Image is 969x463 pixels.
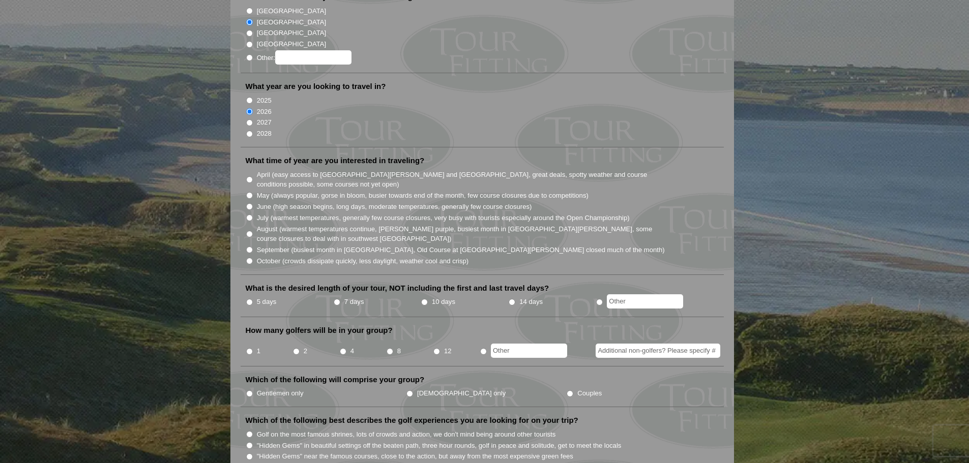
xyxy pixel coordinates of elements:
label: What year are you looking to travel in? [246,81,386,91]
label: "Hidden Gems" near the famous courses, close to the action, but away from the most expensive gree... [257,451,573,461]
label: Golf on the most famous shrines, lots of crowds and action, we don't mind being around other tour... [257,429,556,440]
label: 2028 [257,129,272,139]
label: Gentlemen only [257,388,304,398]
label: [GEOGRAPHIC_DATA] [257,6,326,16]
label: Couples [577,388,602,398]
label: August (warmest temperatures continue, [PERSON_NAME] purple, busiest month in [GEOGRAPHIC_DATA][P... [257,224,666,244]
label: 8 [397,346,401,356]
label: Other: [257,50,351,65]
label: 2027 [257,117,272,128]
label: Which of the following will comprise your group? [246,375,425,385]
label: [GEOGRAPHIC_DATA] [257,39,326,49]
label: "Hidden Gems" in beautiful settings off the beaten path, three hour rounds, golf in peace and sol... [257,441,622,451]
label: What is the desired length of your tour, NOT including the first and last travel days? [246,283,549,293]
label: How many golfers will be in your group? [246,325,393,335]
input: Other [607,294,683,308]
label: 5 days [257,297,277,307]
label: 7 days [344,297,364,307]
label: April (easy access to [GEOGRAPHIC_DATA][PERSON_NAME] and [GEOGRAPHIC_DATA], great deals, spotty w... [257,170,666,190]
input: Other: [275,50,351,65]
label: 10 days [432,297,455,307]
label: 2 [304,346,307,356]
label: 1 [257,346,260,356]
input: Other [491,344,567,358]
label: What time of year are you interested in traveling? [246,156,425,166]
label: 2026 [257,107,272,117]
label: Which of the following best describes the golf experiences you are looking for on your trip? [246,415,578,425]
label: 4 [350,346,354,356]
label: 2025 [257,96,272,106]
label: May (always popular, gorse in bloom, busier towards end of the month, few course closures due to ... [257,191,589,201]
label: [GEOGRAPHIC_DATA] [257,28,326,38]
input: Additional non-golfers? Please specify # [596,344,720,358]
label: [DEMOGRAPHIC_DATA] only [417,388,506,398]
label: June (high season begins, long days, moderate temperatures, generally few course closures) [257,202,532,212]
label: 14 days [519,297,543,307]
label: July (warmest temperatures, generally few course closures, very busy with tourists especially aro... [257,213,630,223]
label: October (crowds dissipate quickly, less daylight, weather cool and crisp) [257,256,469,266]
label: 12 [444,346,452,356]
label: [GEOGRAPHIC_DATA] [257,17,326,27]
label: September (busiest month in [GEOGRAPHIC_DATA], Old Course at [GEOGRAPHIC_DATA][PERSON_NAME] close... [257,245,665,255]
